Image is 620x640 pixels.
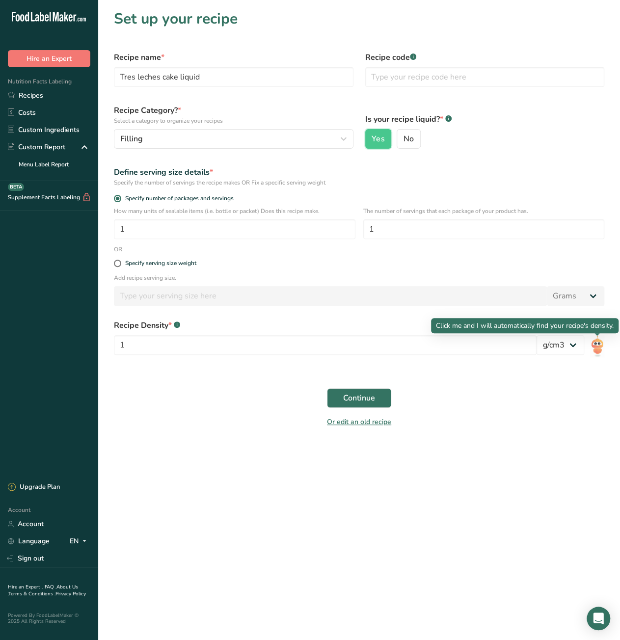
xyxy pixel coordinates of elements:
div: Custom Report [8,142,65,152]
a: Language [8,533,50,550]
button: Continue [327,388,391,408]
button: Filling [114,129,353,149]
p: Click me and I will automatically find your recipe's density. [436,320,614,331]
div: Specify the number of servings the recipe makes OR Fix a specific serving weight [114,178,604,187]
label: Recipe Category? [114,105,353,125]
input: Type your recipe name here [114,67,353,87]
input: Type your recipe code here [365,67,605,87]
span: Yes [372,134,384,144]
a: About Us . [8,584,78,597]
div: OR [108,245,128,254]
a: Terms & Conditions . [8,590,55,597]
a: FAQ . [45,584,56,590]
div: BETA [8,183,24,191]
label: Is your recipe liquid? [365,113,605,125]
button: Hire an Expert [8,50,90,67]
label: Recipe code [365,52,605,63]
div: Powered By FoodLabelMaker © 2025 All Rights Reserved [8,613,90,624]
div: EN [70,535,90,547]
a: Or edit an old recipe [327,417,391,427]
div: Specify serving size weight [125,260,196,267]
p: The number of servings that each package of your product has. [363,207,605,215]
span: Filling [120,133,143,145]
p: Add recipe serving size. [114,273,604,282]
img: ai-bot.1dcbe71.gif [590,335,604,357]
input: Type your density here [114,335,537,355]
a: Hire an Expert . [8,584,43,590]
div: Open Intercom Messenger [587,607,610,630]
input: Type your serving size here [114,286,547,306]
div: Upgrade Plan [8,482,60,492]
a: Privacy Policy [55,590,86,597]
h1: Set up your recipe [114,8,604,30]
p: Select a category to organize your recipes [114,116,353,125]
span: Continue [343,392,375,404]
p: How many units of sealable items (i.e. bottle or packet) Does this recipe make. [114,207,355,215]
span: Specify number of packages and servings [121,195,234,202]
label: Recipe name [114,52,353,63]
div: Recipe Density [114,320,537,331]
span: No [404,134,414,144]
div: Define serving size details [114,166,604,178]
